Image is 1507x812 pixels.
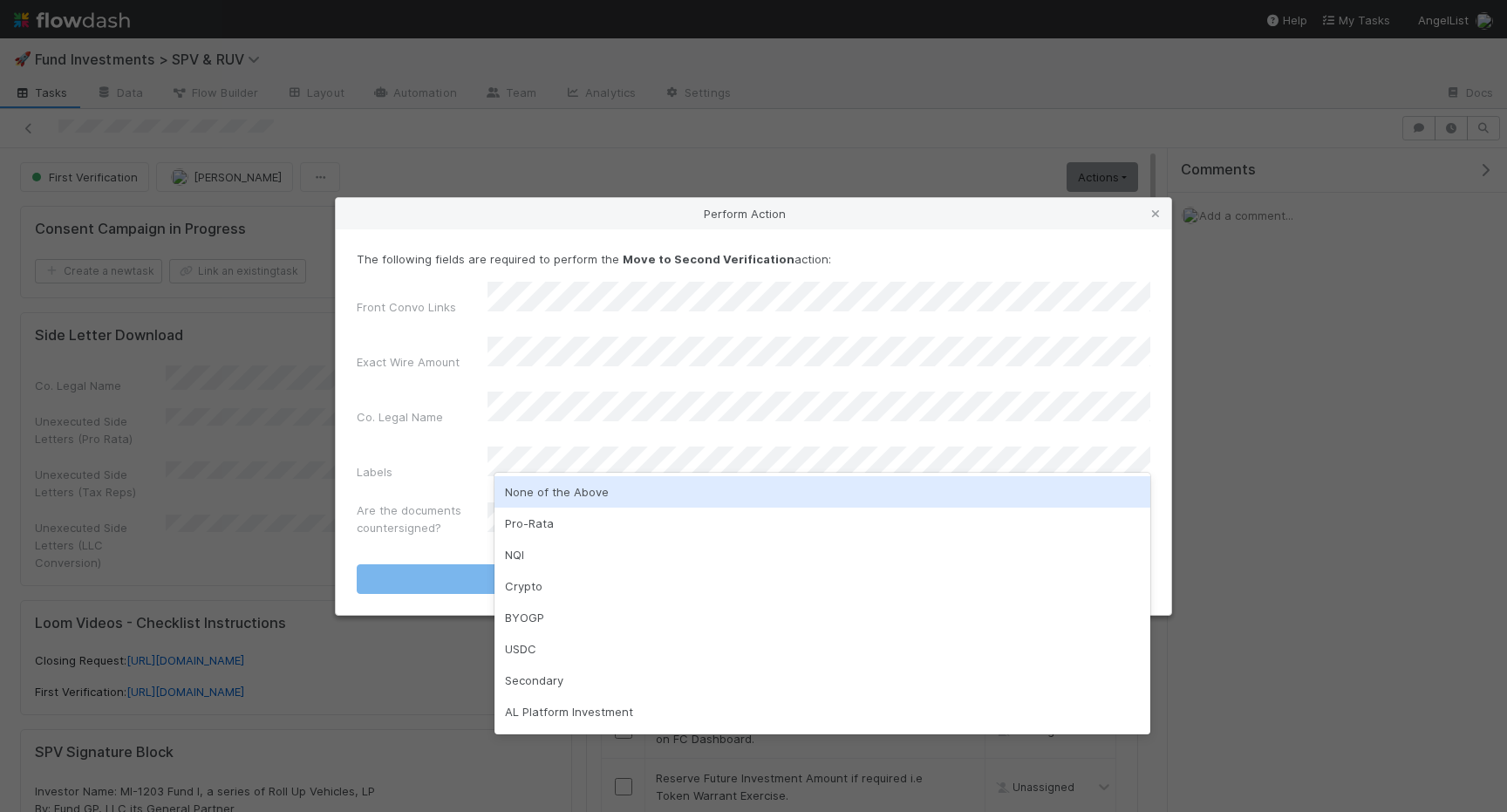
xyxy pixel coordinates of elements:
label: Exact Wire Amount [357,353,460,371]
label: Front Convo Links [357,298,456,316]
div: USDC [494,633,1150,665]
div: None of the Above [494,476,1150,508]
div: Crypto [494,570,1150,602]
button: Move to Second Verification [357,564,1150,594]
label: Are the documents countersigned? [357,502,488,536]
div: Pro-Rata [494,508,1150,539]
div: Perform Action [336,198,1171,229]
div: Secondary [494,665,1150,696]
label: Labels [357,463,392,481]
strong: Move to Second Verification [623,252,794,266]
div: NQI [494,539,1150,570]
div: AL Platform Investment [494,696,1150,727]
div: LLC/LP Investment [494,727,1150,759]
p: The following fields are required to perform the action: [357,250,1150,268]
label: Co. Legal Name [357,408,443,426]
div: BYOGP [494,602,1150,633]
